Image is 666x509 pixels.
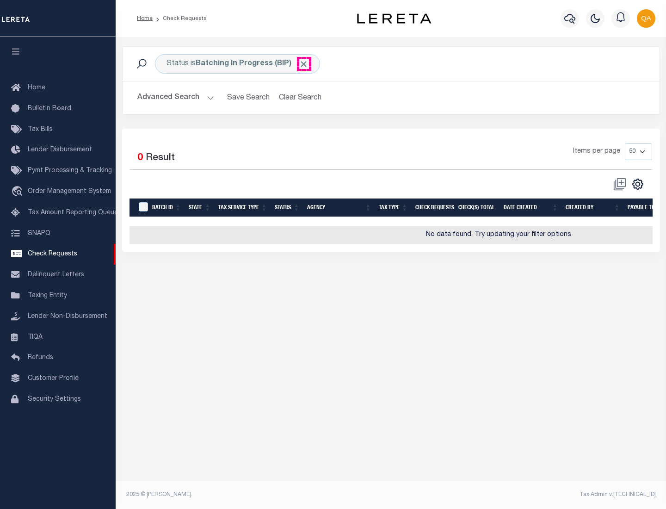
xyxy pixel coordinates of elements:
[28,168,112,174] span: Pymt Processing & Tracking
[146,151,175,166] label: Result
[28,334,43,340] span: TIQA
[11,186,26,198] i: travel_explore
[137,153,143,163] span: 0
[271,199,303,217] th: Status: activate to sort column ascending
[375,199,412,217] th: Tax Type: activate to sort column ascending
[222,89,275,107] button: Save Search
[119,490,391,499] div: 2025 © [PERSON_NAME].
[28,396,81,403] span: Security Settings
[275,89,326,107] button: Clear Search
[562,199,624,217] th: Created By: activate to sort column ascending
[28,313,107,320] span: Lender Non-Disbursement
[28,106,71,112] span: Bulletin Board
[28,188,111,195] span: Order Management System
[28,230,50,236] span: SNAPQ
[28,210,118,216] span: Tax Amount Reporting Queue
[28,147,92,153] span: Lender Disbursement
[500,199,562,217] th: Date Created: activate to sort column ascending
[28,85,45,91] span: Home
[357,13,431,24] img: logo-dark.svg
[28,375,79,382] span: Customer Profile
[28,354,53,361] span: Refunds
[185,199,215,217] th: State: activate to sort column ascending
[148,199,185,217] th: Batch Id: activate to sort column ascending
[215,199,271,217] th: Tax Service Type: activate to sort column ascending
[155,54,320,74] div: Status is
[28,251,77,257] span: Check Requests
[398,490,656,499] div: Tax Admin v.[TECHNICAL_ID]
[196,60,308,68] b: Batching In Progress (BIP)
[28,126,53,133] span: Tax Bills
[299,59,308,69] span: Click to Remove
[455,199,500,217] th: Check(s) Total
[28,292,67,299] span: Taxing Entity
[153,14,207,23] li: Check Requests
[412,199,455,217] th: Check Requests
[28,272,84,278] span: Delinquent Letters
[303,199,375,217] th: Agency: activate to sort column ascending
[137,16,153,21] a: Home
[137,89,214,107] button: Advanced Search
[573,147,620,157] span: Items per page
[637,9,655,28] img: svg+xml;base64,PHN2ZyB4bWxucz0iaHR0cDovL3d3dy53My5vcmcvMjAwMC9zdmciIHBvaW50ZXItZXZlbnRzPSJub25lIi...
